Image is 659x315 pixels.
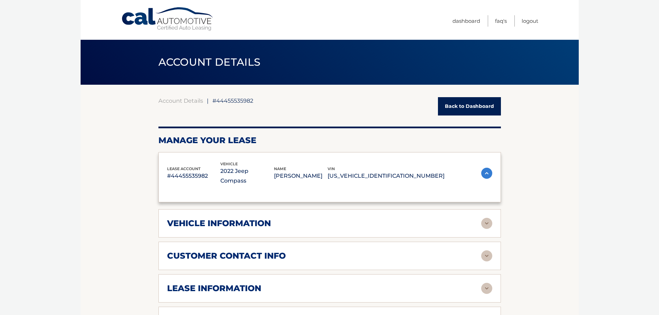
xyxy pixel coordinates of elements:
span: vin [328,166,335,171]
span: ACCOUNT DETAILS [158,56,261,68]
h2: customer contact info [167,251,286,261]
a: Cal Automotive [121,7,214,31]
a: Account Details [158,97,203,104]
a: FAQ's [495,15,507,27]
p: [US_VEHICLE_IDENTIFICATION_NUMBER] [328,171,445,181]
a: Back to Dashboard [438,97,501,115]
p: [PERSON_NAME] [274,171,328,181]
a: Dashboard [452,15,480,27]
img: accordion-rest.svg [481,250,492,261]
h2: lease information [167,283,261,294]
span: name [274,166,286,171]
h2: Manage Your Lease [158,135,501,146]
h2: vehicle information [167,218,271,229]
a: Logout [522,15,538,27]
img: accordion-rest.svg [481,283,492,294]
img: accordion-rest.svg [481,218,492,229]
span: lease account [167,166,201,171]
p: 2022 Jeep Compass [220,166,274,186]
p: #44455535982 [167,171,221,181]
img: accordion-active.svg [481,168,492,179]
span: vehicle [220,161,238,166]
span: #44455535982 [212,97,253,104]
span: | [207,97,209,104]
